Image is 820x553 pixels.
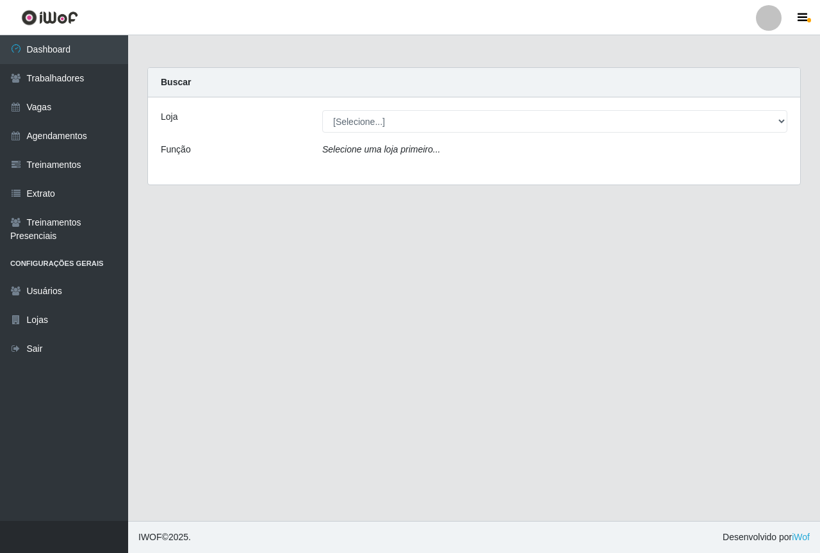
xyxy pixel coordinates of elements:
span: Desenvolvido por [723,531,810,544]
label: Função [161,143,191,156]
span: © 2025 . [138,531,191,544]
strong: Buscar [161,77,191,87]
i: Selecione uma loja primeiro... [322,144,440,154]
a: iWof [792,532,810,542]
span: IWOF [138,532,162,542]
label: Loja [161,110,177,124]
img: CoreUI Logo [21,10,78,26]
